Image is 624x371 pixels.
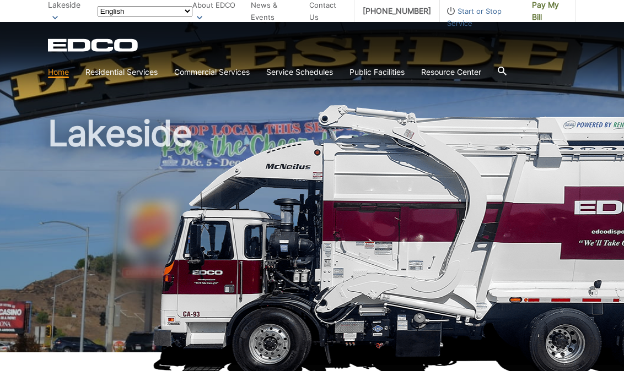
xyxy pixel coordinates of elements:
a: Service Schedules [266,66,333,78]
a: Residential Services [85,66,158,78]
a: Commercial Services [174,66,250,78]
a: Home [48,66,69,78]
a: EDCD logo. Return to the homepage. [48,39,139,52]
a: Resource Center [421,66,481,78]
select: Select a language [98,6,192,17]
h1: Lakeside [48,116,576,357]
a: Public Facilities [349,66,405,78]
